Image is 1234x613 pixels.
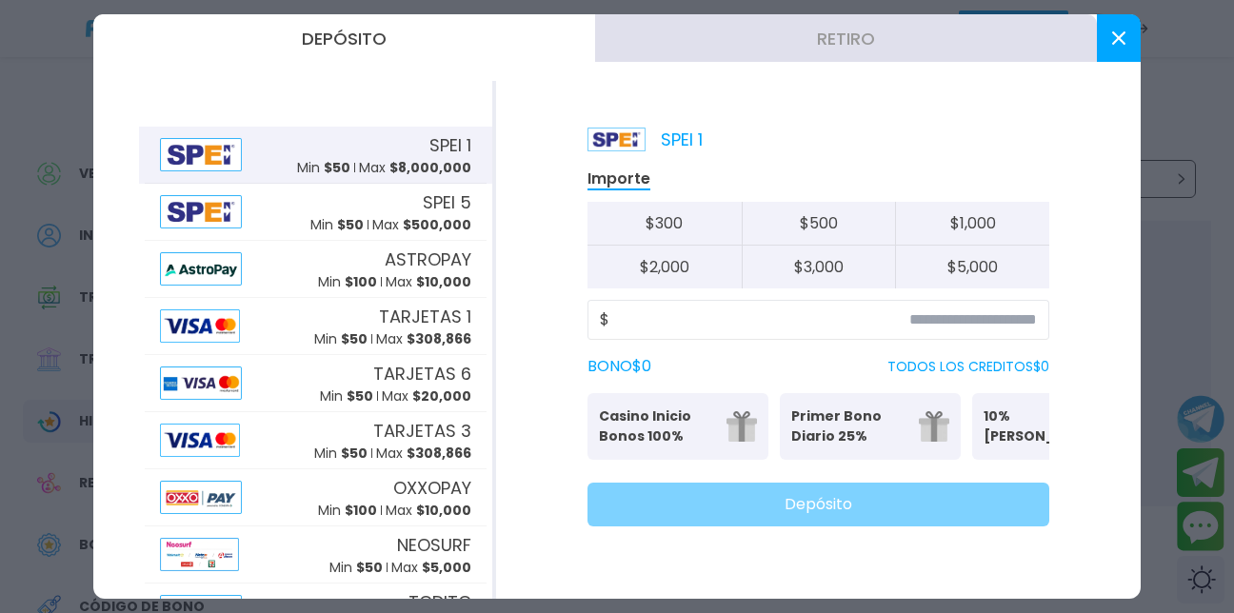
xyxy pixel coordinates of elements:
button: $3,000 [742,246,896,288]
span: $ 308,866 [407,444,471,463]
img: gift [919,411,949,442]
span: $ 100 [345,501,377,520]
span: SPEI 5 [423,189,471,215]
p: Casino Inicio Bonos 100% [599,406,715,446]
button: $1,000 [895,202,1049,246]
img: Alipay [160,481,242,514]
button: Casino Inicio Bonos 100% [587,393,768,460]
img: Alipay [160,138,242,171]
span: $ 50 [341,444,368,463]
p: Max [376,329,471,349]
button: AlipayASTROPAYMin $100Max $10,000 [139,241,492,298]
p: Max [382,386,471,406]
label: BONO $ 0 [587,355,651,378]
p: 10% [PERSON_NAME] [984,406,1100,446]
img: Platform Logo [587,128,646,151]
span: $ 500,000 [403,215,471,234]
span: ASTROPAY [385,247,471,272]
span: $ 5,000 [422,558,471,577]
span: $ 20,000 [412,386,471,405]
button: Retiro [595,14,1097,62]
span: $ 50 [337,215,364,234]
button: $500 [742,202,896,246]
p: Min [314,329,368,349]
button: AlipayTARJETAS 6Min $50Max $20,000 [139,355,492,412]
button: AlipayNEOSURFMin $50Max $5,000 [139,526,492,583]
span: $ 10,000 [416,272,471,291]
p: SPEI 1 [587,127,703,152]
span: $ 308,866 [407,329,471,348]
p: Min [318,501,377,521]
p: Max [376,444,471,464]
img: Alipay [160,538,239,571]
img: Alipay [160,366,242,400]
p: Min [320,386,373,406]
button: Primer Bono Diario 25% [780,393,961,460]
p: Primer Bono Diario 25% [791,406,907,446]
span: $ 100 [345,272,377,291]
p: Max [391,558,471,578]
p: Max [386,501,471,521]
p: Min [329,558,383,578]
p: Min [314,444,368,464]
button: AlipayTARJETAS 3Min $50Max $308,866 [139,412,492,469]
p: Min [310,215,364,235]
span: $ 50 [324,158,350,177]
span: $ 10,000 [416,501,471,520]
span: $ 50 [347,386,373,405]
p: TODOS LOS CREDITOS $ 0 [887,357,1049,377]
button: Depósito [93,14,595,62]
button: 10% [PERSON_NAME] [972,393,1153,460]
p: Max [359,158,471,178]
span: TARJETAS 1 [379,304,471,329]
span: SPEI 1 [429,132,471,158]
button: AlipaySPEI 1Min $50Max $8,000,000 [139,127,492,184]
span: $ 50 [356,558,383,577]
span: $ 8,000,000 [389,158,471,177]
p: Min [318,272,377,292]
button: Depósito [587,483,1049,526]
img: Alipay [160,252,242,286]
span: $ [600,308,609,331]
p: Max [372,215,471,235]
button: AlipayOXXOPAYMin $100Max $10,000 [139,469,492,526]
button: AlipaySPEI 5Min $50Max $500,000 [139,184,492,241]
span: NEOSURF [397,532,471,558]
img: gift [726,411,757,442]
button: $5,000 [895,246,1049,288]
span: TARJETAS 3 [373,418,471,444]
img: Alipay [160,309,240,343]
p: Max [386,272,471,292]
span: $ 50 [341,329,368,348]
span: TARJETAS 6 [373,361,471,386]
img: Alipay [160,195,242,228]
button: $300 [587,202,742,246]
button: $2,000 [587,246,742,288]
p: Min [297,158,350,178]
button: AlipayTARJETAS 1Min $50Max $308,866 [139,298,492,355]
p: Importe [587,168,650,190]
img: Alipay [160,424,240,457]
span: OXXOPAY [393,475,471,501]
